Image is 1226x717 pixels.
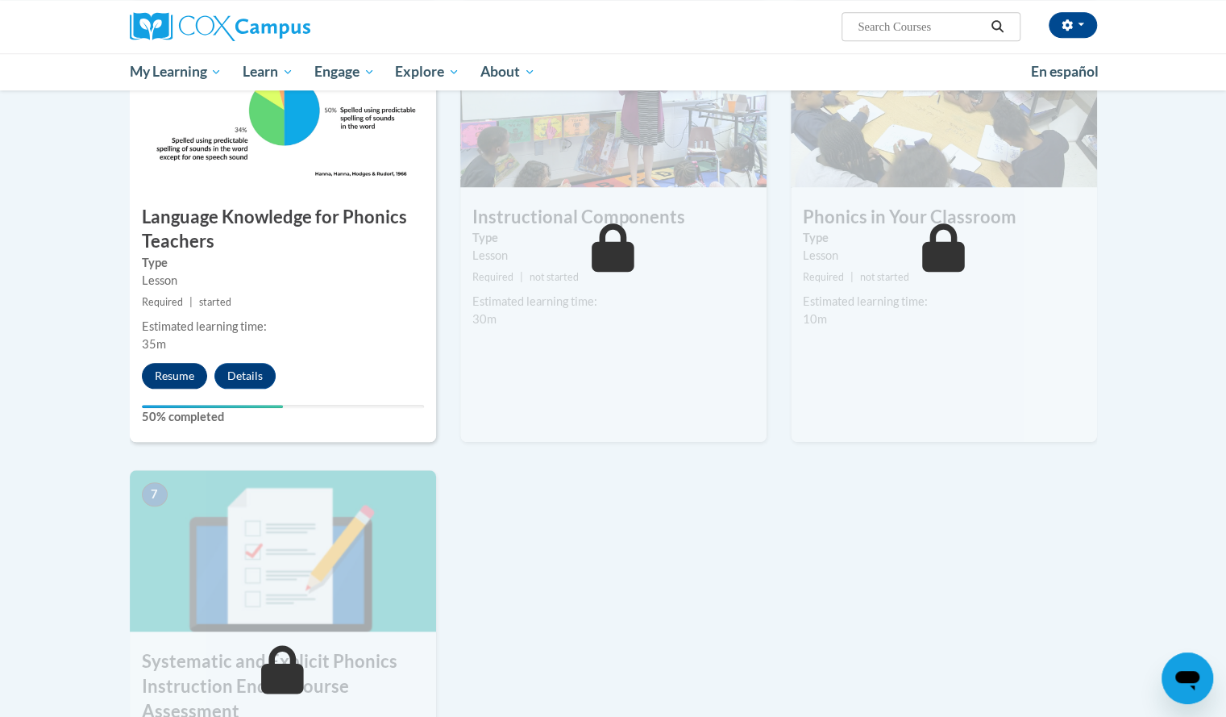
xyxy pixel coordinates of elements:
img: Course Image [460,26,767,187]
a: About [470,53,546,90]
label: Type [472,229,754,247]
iframe: Button to launch messaging window [1162,652,1213,704]
button: Search [985,17,1009,36]
span: 10m [803,312,827,326]
span: En español [1031,63,1099,80]
span: About [480,62,535,81]
h3: Phonics in Your Classroom [791,205,1097,230]
span: not started [860,271,909,283]
span: | [850,271,854,283]
img: Cox Campus [130,12,310,41]
div: Estimated learning time: [472,293,754,311]
span: Required [142,296,183,308]
div: Main menu [106,53,1121,90]
h3: Language Knowledge for Phonics Teachers [130,205,436,255]
span: 7 [142,482,168,506]
a: Explore [384,53,470,90]
button: Details [214,363,276,389]
span: Engage [314,62,375,81]
div: Estimated learning time: [142,318,424,336]
img: Course Image [130,470,436,632]
a: En español [1020,55,1109,89]
span: Required [803,271,844,283]
label: Type [142,254,424,272]
label: 50% completed [142,408,424,426]
span: My Learning [129,62,222,81]
span: not started [530,271,579,283]
img: Course Image [791,26,1097,187]
div: Lesson [142,272,424,290]
a: Engage [304,53,385,90]
input: Search Courses [856,17,985,36]
h3: Instructional Components [460,205,767,230]
img: Course Image [130,26,436,187]
span: started [199,296,231,308]
div: Lesson [803,247,1085,265]
span: Explore [395,62,459,81]
a: Learn [232,53,304,90]
div: Estimated learning time: [803,293,1085,311]
a: Cox Campus [130,12,436,41]
div: Lesson [472,247,754,265]
span: 35m [142,337,166,351]
label: Type [803,229,1085,247]
span: 30m [472,312,497,326]
a: My Learning [119,53,233,90]
span: | [189,296,193,308]
span: | [520,271,523,283]
button: Account Settings [1049,12,1097,38]
button: Resume [142,363,207,389]
span: Required [472,271,513,283]
span: Learn [243,62,293,81]
div: Your progress [142,405,283,408]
